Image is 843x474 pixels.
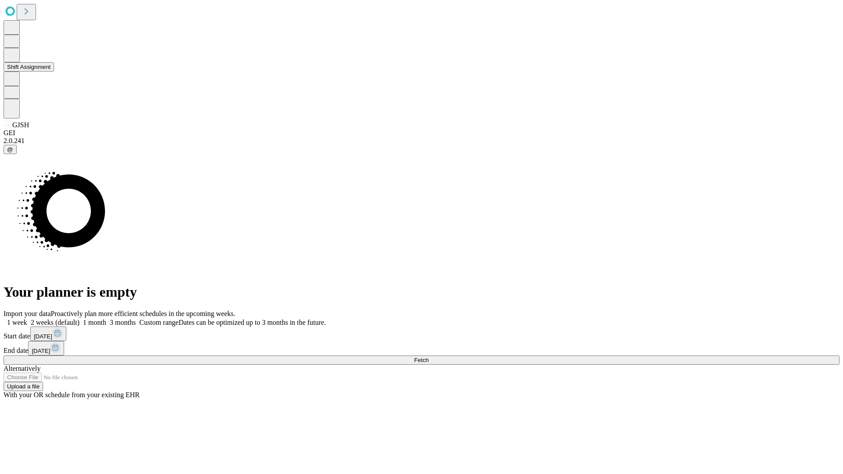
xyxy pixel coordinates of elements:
[4,327,839,341] div: Start date
[4,341,839,355] div: End date
[4,310,51,317] span: Import your data
[34,333,52,340] span: [DATE]
[4,137,839,145] div: 2.0.241
[31,319,79,326] span: 2 weeks (default)
[4,145,17,154] button: @
[12,121,29,129] span: GJSH
[83,319,106,326] span: 1 month
[4,382,43,391] button: Upload a file
[139,319,178,326] span: Custom range
[4,129,839,137] div: GEI
[4,391,140,399] span: With your OR schedule from your existing EHR
[4,355,839,365] button: Fetch
[28,341,64,355] button: [DATE]
[7,146,13,153] span: @
[4,62,54,72] button: Shift Assignment
[51,310,235,317] span: Proactively plan more efficient schedules in the upcoming weeks.
[7,319,27,326] span: 1 week
[32,348,50,354] span: [DATE]
[30,327,66,341] button: [DATE]
[110,319,136,326] span: 3 months
[179,319,326,326] span: Dates can be optimized up to 3 months in the future.
[414,357,429,363] span: Fetch
[4,365,40,372] span: Alternatively
[4,284,839,300] h1: Your planner is empty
